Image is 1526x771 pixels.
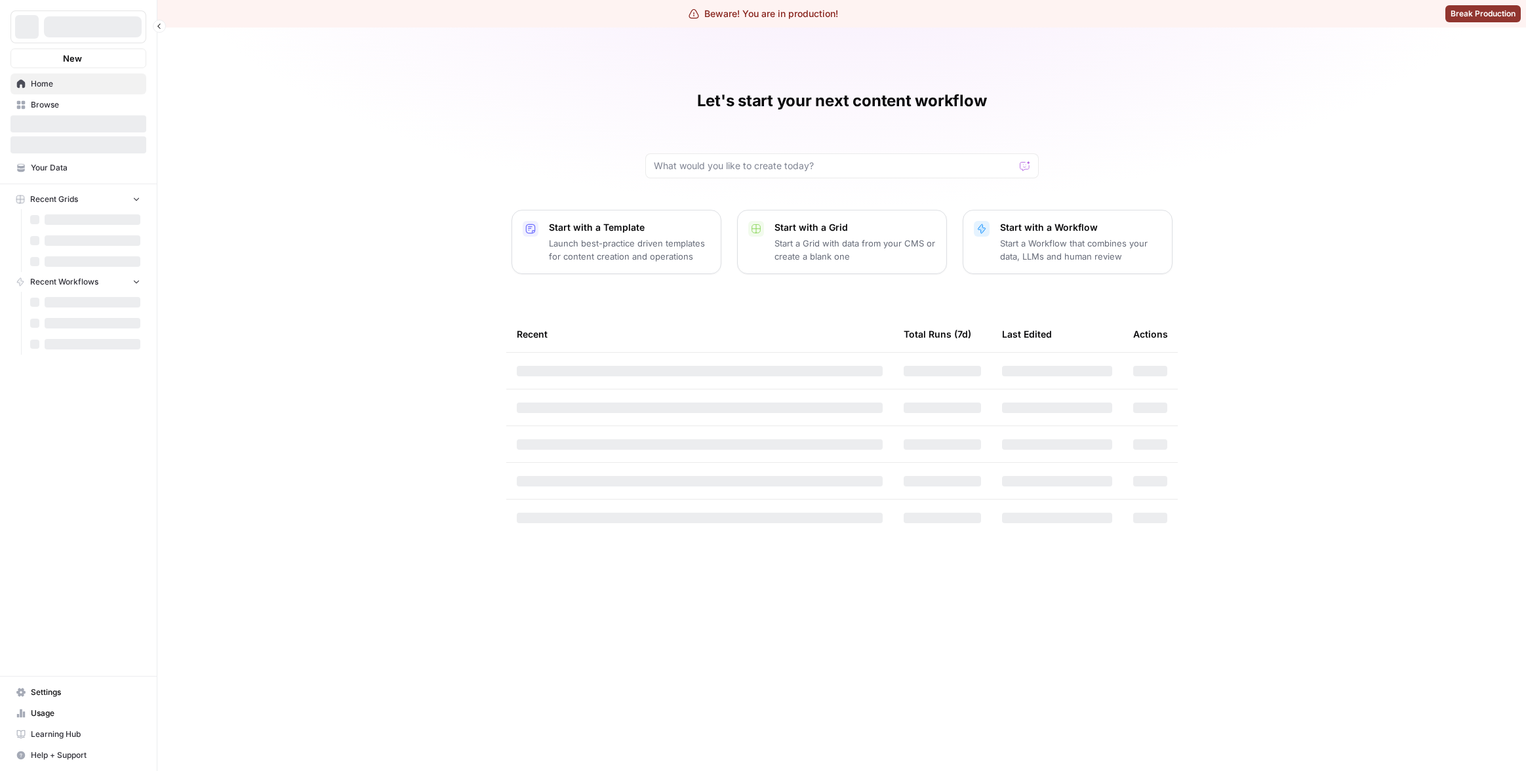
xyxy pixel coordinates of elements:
[689,7,838,20] div: Beware! You are in production!
[1445,5,1521,22] button: Break Production
[512,210,721,274] button: Start with a TemplateLaunch best-practice driven templates for content creation and operations
[774,237,936,263] p: Start a Grid with data from your CMS or create a blank one
[31,749,140,761] span: Help + Support
[904,316,971,352] div: Total Runs (7d)
[31,707,140,719] span: Usage
[1002,316,1052,352] div: Last Edited
[10,157,146,178] a: Your Data
[10,745,146,766] button: Help + Support
[31,728,140,740] span: Learning Hub
[549,221,710,234] p: Start with a Template
[1000,221,1161,234] p: Start with a Workflow
[31,78,140,90] span: Home
[10,49,146,68] button: New
[31,99,140,111] span: Browse
[63,52,82,65] span: New
[10,94,146,115] a: Browse
[10,682,146,703] a: Settings
[30,193,78,205] span: Recent Grids
[737,210,947,274] button: Start with a GridStart a Grid with data from your CMS or create a blank one
[774,221,936,234] p: Start with a Grid
[654,159,1014,172] input: What would you like to create today?
[31,162,140,174] span: Your Data
[10,73,146,94] a: Home
[31,686,140,698] span: Settings
[10,724,146,745] a: Learning Hub
[517,316,883,352] div: Recent
[30,276,98,288] span: Recent Workflows
[1451,8,1516,20] span: Break Production
[10,272,146,292] button: Recent Workflows
[697,90,987,111] h1: Let's start your next content workflow
[10,189,146,209] button: Recent Grids
[963,210,1173,274] button: Start with a WorkflowStart a Workflow that combines your data, LLMs and human review
[1000,237,1161,263] p: Start a Workflow that combines your data, LLMs and human review
[10,703,146,724] a: Usage
[549,237,710,263] p: Launch best-practice driven templates for content creation and operations
[1133,316,1168,352] div: Actions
